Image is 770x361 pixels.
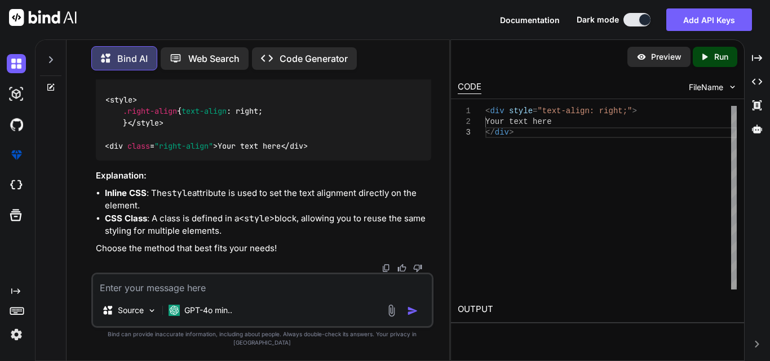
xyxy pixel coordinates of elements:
span: div [495,128,509,137]
span: text-align [182,106,227,117]
p: Web Search [188,52,240,65]
img: like [397,264,406,273]
img: darkAi-studio [7,84,26,104]
div: CODE [458,81,481,94]
img: premium [7,145,26,164]
span: { : right; } [105,106,263,128]
span: Dark mode [577,14,619,25]
p: Bind AI [117,52,148,65]
span: style [509,106,533,115]
span: style [136,118,159,128]
span: < > [105,95,137,105]
div: 2 [458,117,471,127]
img: copy [382,264,391,273]
strong: Inline CSS [105,188,147,198]
span: FileName [689,82,723,93]
p: Preview [651,51,682,63]
p: GPT-4o min.. [184,305,232,316]
p: Code Generator [280,52,348,65]
img: dislike [413,264,422,273]
li: : The attribute is used to set the text alignment directly on the element. [105,187,431,212]
p: Source [118,305,144,316]
img: cloudideIcon [7,176,26,195]
span: Your text here [485,117,552,126]
img: githubDark [7,115,26,134]
div: 1 [458,106,471,117]
strong: CSS Class [105,213,147,224]
img: Pick Models [147,306,157,315]
span: div [490,106,504,115]
li: : A class is defined in a block, allowing you to reuse the same styling for multiple elements. [105,212,431,238]
div: 3 [458,127,471,138]
p: Run [714,51,728,63]
span: div [290,141,303,151]
h3: Explanation: [96,170,431,182]
p: Choose the method that best fits your needs! [96,242,431,255]
span: </ > [281,141,308,151]
span: class [127,141,150,151]
span: < = > [105,141,218,151]
code: <style> [239,213,275,224]
img: preview [636,52,647,62]
img: icon [407,305,418,317]
img: attachment [385,304,398,317]
code: style [167,188,192,199]
button: Documentation [500,14,560,26]
span: style [110,95,132,105]
img: GPT-4o mini [169,305,180,316]
img: settings [7,325,26,344]
img: chevron down [728,82,737,92]
span: "right-align" [154,141,213,151]
span: < [485,106,490,115]
span: "text-align: right;" [537,106,632,115]
button: Add API Keys [666,8,752,31]
span: </ [485,128,495,137]
p: Bind can provide inaccurate information, including about people. Always double-check its answers.... [91,330,433,347]
code: Your text here [105,94,308,151]
span: .right-align [123,106,177,117]
img: Bind AI [9,9,77,26]
span: div [109,141,123,151]
span: Documentation [500,15,560,25]
span: > [632,106,637,115]
img: darkChat [7,54,26,73]
span: </ > [127,118,163,128]
span: > [509,128,514,137]
span: = [533,106,537,115]
h2: OUTPUT [451,296,744,323]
